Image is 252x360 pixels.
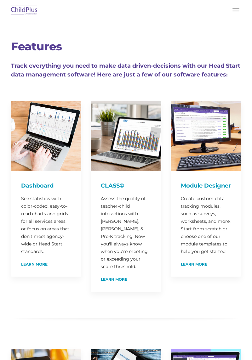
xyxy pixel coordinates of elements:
img: ModuleDesigner750 [171,101,241,171]
span: Track everything you need to make data driven-decisions with our Head Start data management softw... [11,62,240,78]
p: See statistics with color-coded, easy-to-read charts and grids for all services areas, or focus o... [21,195,71,255]
h4: CLASS© [101,181,151,190]
h4: Dashboard [21,181,71,190]
img: ChildPlus by Procare Solutions [9,3,39,18]
span: Features [11,40,62,53]
a: Learn More [21,262,48,266]
a: Learn More [101,278,127,281]
a: Learn More [181,262,207,266]
img: Dash [11,101,81,171]
p: Create custom data tracking modules, such as surveys, worksheets, and more. Start from scratch or... [181,195,231,255]
p: Assess the quality of teacher-child interactions with [PERSON_NAME], [PERSON_NAME], & Pre-K track... [101,195,151,270]
h4: Module Designer [181,181,231,190]
img: CLASS-750 [91,101,161,171]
